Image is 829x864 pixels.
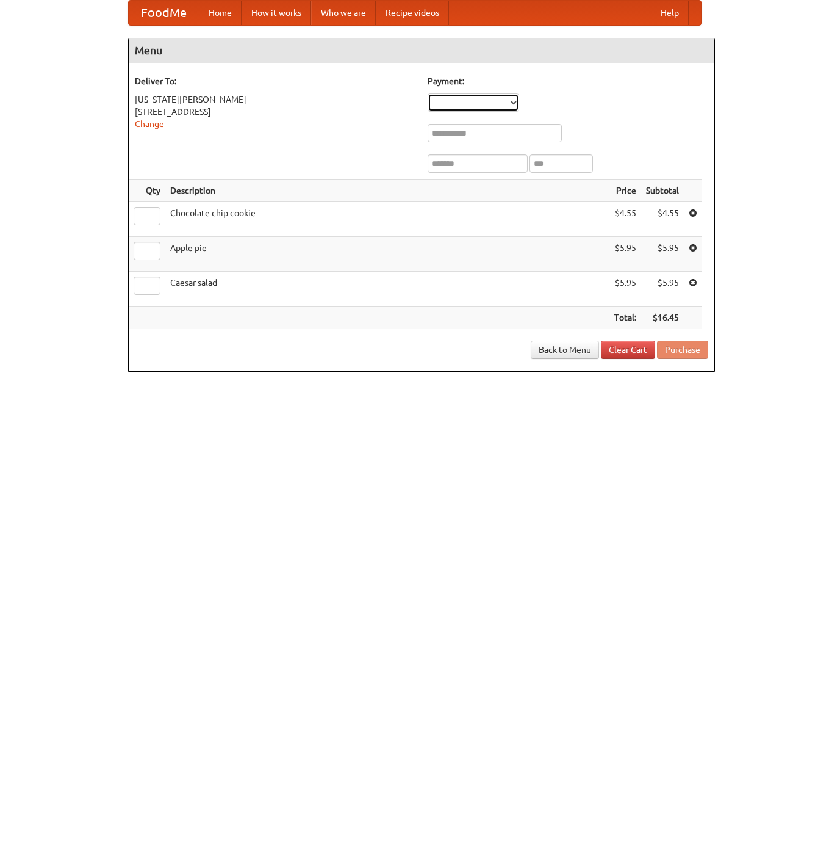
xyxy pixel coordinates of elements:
th: Price [609,180,641,202]
a: Back to Menu [531,341,599,359]
div: [STREET_ADDRESS] [135,106,415,118]
td: Chocolate chip cookie [165,202,609,237]
td: $5.95 [609,272,641,307]
a: Change [135,119,164,129]
a: Recipe videos [376,1,449,25]
h4: Menu [129,38,714,63]
h5: Deliver To: [135,75,415,87]
a: How it works [242,1,311,25]
td: Apple pie [165,237,609,272]
a: Clear Cart [601,341,655,359]
div: [US_STATE][PERSON_NAME] [135,93,415,106]
a: FoodMe [129,1,199,25]
button: Purchase [657,341,708,359]
td: Caesar salad [165,272,609,307]
td: $5.95 [641,237,684,272]
th: Total: [609,307,641,329]
td: $4.55 [641,202,684,237]
a: Who we are [311,1,376,25]
th: Subtotal [641,180,684,202]
h5: Payment: [428,75,708,87]
th: Description [165,180,609,202]
a: Help [651,1,689,25]
td: $5.95 [641,272,684,307]
td: $5.95 [609,237,641,272]
th: $16.45 [641,307,684,329]
td: $4.55 [609,202,641,237]
th: Qty [129,180,165,202]
a: Home [199,1,242,25]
